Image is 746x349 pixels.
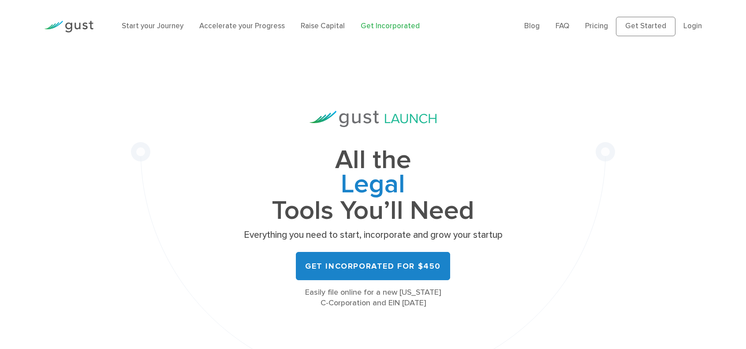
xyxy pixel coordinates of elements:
[616,17,675,36] a: Get Started
[296,252,450,280] a: Get Incorporated for $450
[683,22,702,30] a: Login
[241,173,505,199] span: Legal
[310,111,436,127] img: Gust Launch Logo
[556,22,569,30] a: FAQ
[361,22,420,30] a: Get Incorporated
[199,22,285,30] a: Accelerate your Progress
[241,148,505,223] h1: All the Tools You’ll Need
[301,22,345,30] a: Raise Capital
[122,22,183,30] a: Start your Journey
[524,22,540,30] a: Blog
[241,229,505,241] p: Everything you need to start, incorporate and grow your startup
[241,287,505,308] div: Easily file online for a new [US_STATE] C-Corporation and EIN [DATE]
[585,22,608,30] a: Pricing
[44,21,93,33] img: Gust Logo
